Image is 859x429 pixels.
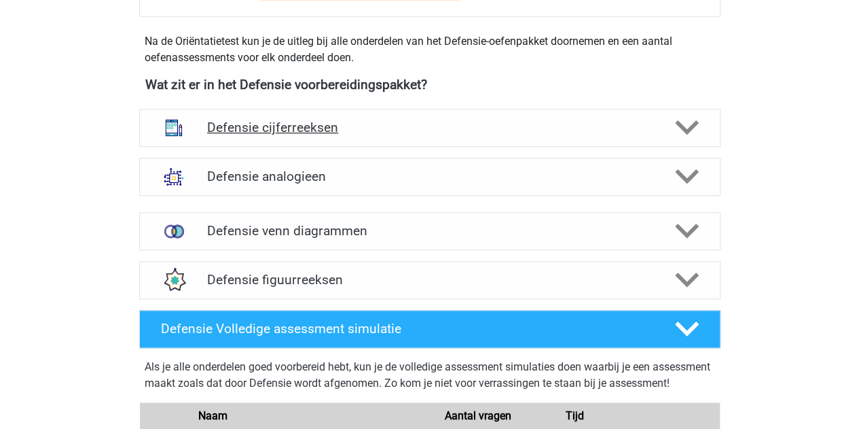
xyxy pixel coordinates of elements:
div: Tijd [526,408,623,424]
div: Aantal vragen [429,408,526,424]
a: Defensie Volledige assessment simulatie [134,310,726,348]
h4: Wat zit er in het Defensie voorbereidingspakket? [145,77,714,92]
h4: Defensie figuurreeksen [207,272,652,288]
img: analogieen [156,159,191,194]
div: Als je alle onderdelen goed voorbereid hebt, kun je de volledige assessment simulaties doen waarb... [145,359,715,397]
a: analogieen Defensie analogieen [134,158,726,196]
a: cijferreeksen Defensie cijferreeksen [134,109,726,147]
img: figuurreeksen [156,262,191,298]
img: venn diagrammen [156,213,191,249]
h4: Defensie analogieen [207,169,652,184]
a: venn diagrammen Defensie venn diagrammen [134,212,726,250]
h4: Defensie venn diagrammen [207,223,652,239]
div: Na de Oriëntatietest kun je de uitleg bij alle onderdelen van het Defensie-oefenpakket doornemen ... [139,33,720,66]
h4: Defensie Volledige assessment simulatie [161,321,653,337]
h4: Defensie cijferreeksen [207,120,652,135]
div: Naam [188,408,430,424]
a: figuurreeksen Defensie figuurreeksen [134,261,726,299]
img: cijferreeksen [156,110,191,145]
